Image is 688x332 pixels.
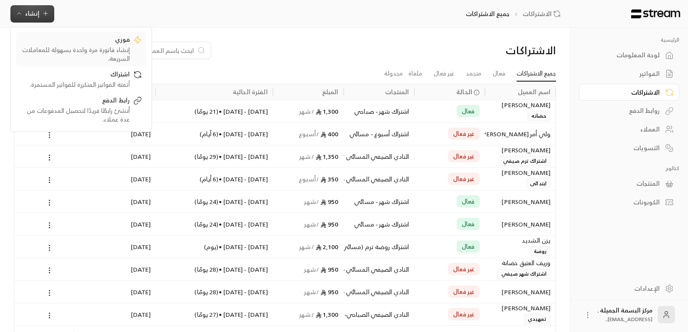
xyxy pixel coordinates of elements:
span: [EMAIL_ADDRESS]... [605,315,652,324]
div: [PERSON_NAME] [490,100,550,110]
span: فعال [462,242,475,251]
div: 350 [278,168,339,190]
div: مركز البسمة الجميلة . [597,306,652,323]
div: [DATE] - [DATE] • ( 6 أيام ) [161,123,268,145]
span: فعال [462,220,475,228]
a: جميع الاشتراكات [517,66,556,82]
a: ملغاة [408,66,422,81]
span: / أسبوع [299,128,319,139]
div: أتمتة الفواتير المتكررة للفواتير المستمرة. [20,80,130,89]
div: الفترة الحالية [233,86,268,97]
div: [PERSON_NAME] [490,303,550,313]
div: المبلغ [322,86,339,97]
a: الاشتراكات [523,10,564,18]
span: غير فعال [453,152,474,161]
div: 950 [278,191,339,213]
span: إنشاء [25,8,40,19]
div: [DATE] [90,145,151,168]
div: التسويات [590,144,660,152]
a: التسويات [579,139,679,156]
div: [DATE] - [DATE] • ( 28 يومًا ) [161,258,268,280]
a: الكوبونات [579,194,679,211]
span: / شهر [299,309,314,320]
span: اشتراك شهر صيفي [497,269,550,279]
a: مجدولة [384,66,403,81]
a: رابط الدفعأنشئ رابطًا فريدًا لتحصيل المدفوعات من عدة عملاء. [16,92,146,127]
div: [PERSON_NAME] [490,145,550,155]
div: المنتجات [590,179,660,188]
div: [DATE] [90,281,151,303]
div: [DATE] [90,236,151,258]
div: روابط الدفع [590,106,660,115]
span: / شهر [304,286,319,297]
span: غير فعال [453,310,474,319]
div: [DATE] - [DATE] • ( 24 يومًا ) [161,191,268,213]
div: النادي الصيفي الصباحي- اشتراك شهري [349,303,409,325]
div: 950 [278,213,339,235]
p: الرئيسية [579,36,679,43]
div: أنشئ رابطًا فريدًا لتحصيل المدفوعات من عدة عملاء. [20,106,130,124]
span: غير فعال [453,287,474,296]
a: الفواتير [579,66,679,82]
div: الاشتراكات [590,88,660,97]
div: يزن الشديد [490,236,550,245]
div: 950 [278,281,339,303]
div: الإعدادات [590,284,660,293]
div: [PERSON_NAME] [490,191,550,213]
a: غير فعال [434,66,454,81]
a: المنتجات [579,175,679,192]
div: [DATE] - [DATE] • ( 29 يومًا ) [161,145,268,168]
a: فعال [493,66,505,81]
span: / شهر [299,106,314,117]
div: الفواتير [590,69,660,78]
img: Logo [630,9,681,19]
div: الاشتراكات [427,43,556,57]
div: 950 [278,258,339,280]
div: اشتراك شهر - مسائي [349,213,409,235]
div: اشتراك شهر - صباحي [349,100,409,122]
div: [PERSON_NAME] [490,281,550,303]
div: [DATE] [90,191,151,213]
a: العملاء [579,121,679,138]
div: اشتراك روضة ترم (مسائي) [349,236,409,258]
div: [PERSON_NAME] [490,168,550,178]
div: [DATE] [90,123,151,145]
a: الاشتراكات [579,84,679,101]
span: / أسبوع [299,174,319,184]
div: 1,300 [278,100,339,122]
a: الإعدادات [579,280,679,297]
div: [PERSON_NAME] [490,213,550,235]
div: اشتراك أسبوع - مسائي [349,123,409,145]
span: فعال [462,107,475,115]
div: [DATE] - [DATE] • ( 6 أيام ) [161,168,268,190]
span: فعال [462,197,475,206]
span: غير فعال [453,265,474,273]
div: [DATE] [90,258,151,280]
span: حضانه [527,111,550,121]
div: [DATE] - [DATE] • ( 28 يومًا ) [161,281,268,303]
div: فوري [20,35,130,46]
div: النادي الصيفي المسائى تمهيدي [349,145,409,168]
nav: breadcrumb [466,10,564,18]
span: ابتدائى [526,178,550,189]
div: [DATE] - [DATE] • ( يوم ) [161,236,268,258]
div: 1,350 [278,145,339,168]
span: تمهيدي [524,314,550,324]
div: 2,100 [278,236,339,258]
div: النادي الصيفي المسائي - اشتراك شهري [349,258,409,280]
div: [DATE] [90,168,151,190]
a: متجمد [466,66,481,81]
div: [DATE] - [DATE] • ( 27 يومًا ) [161,303,268,325]
div: النادي الصيفي المسائي - اشتراك أسبوعي [349,168,409,190]
div: [DATE] - [DATE] • ( 24 يومًا ) [161,213,268,235]
div: 1,300 [278,303,339,325]
div: رابط الدفع [20,96,130,106]
a: لوحة المعلومات [579,47,679,64]
div: اشتراك شهر - مسائي [349,191,409,213]
div: لوحة المعلومات [590,51,660,59]
span: الحالة [456,87,472,96]
a: اشتراكأتمتة الفواتير المتكررة للفواتير المستمرة. [16,66,146,92]
span: / شهر [299,241,314,252]
div: المنتجات [385,86,409,97]
span: / شهر [304,264,319,275]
